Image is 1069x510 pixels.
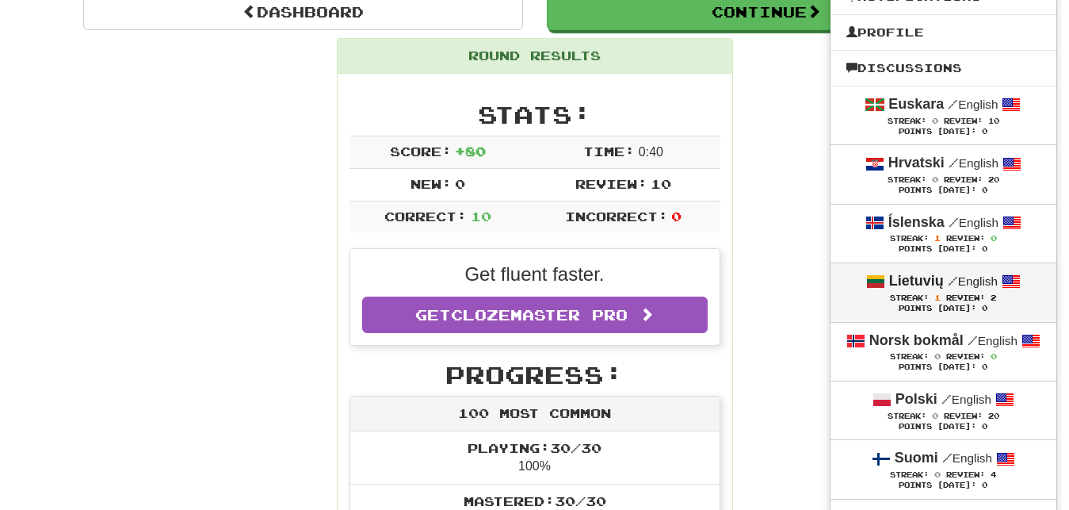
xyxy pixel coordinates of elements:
[830,22,1056,43] a: Profile
[830,263,1056,321] a: Lietuvių /English Streak: 1 Review: 2 Points [DATE]: 0
[830,145,1056,203] a: Hrvatski /English Streak: 0 Review: 20 Points [DATE]: 0
[468,440,601,455] span: Playing: 30 / 30
[948,274,958,288] span: /
[890,234,929,243] span: Streak:
[988,175,999,184] span: 20
[362,261,708,288] p: Get fluent faster.
[895,450,938,466] strong: Suomi
[946,470,985,479] span: Review:
[932,174,938,184] span: 0
[350,431,720,485] li: 100%
[639,145,663,159] span: 0 : 40
[830,205,1056,263] a: Íslenska /English Streak: 1 Review: 0 Points [DATE]: 0
[968,333,978,347] span: /
[988,412,999,420] span: 20
[888,412,926,420] span: Streak:
[991,293,996,302] span: 2
[455,176,465,191] span: 0
[349,102,720,128] h2: Stats:
[410,176,452,191] span: New:
[949,215,959,229] span: /
[890,470,929,479] span: Streak:
[944,412,983,420] span: Review:
[869,332,964,348] strong: Norsk bokmål
[830,86,1056,144] a: Euskara /English Streak: 0 Review: 10 Points [DATE]: 0
[888,155,945,171] strong: Hrvatski
[946,293,985,302] span: Review:
[451,306,628,324] span: Clozemaster Pro
[946,352,985,361] span: Review:
[944,175,983,184] span: Review:
[932,116,938,125] span: 0
[830,382,1056,439] a: Polski /English Streak: 0 Review: 20 Points [DATE]: 0
[846,186,1040,196] div: Points [DATE]: 0
[846,422,1040,432] div: Points [DATE]: 0
[830,440,1056,498] a: Suomi /English Streak: 0 Review: 4 Points [DATE]: 0
[846,127,1040,137] div: Points [DATE]: 0
[583,144,635,159] span: Time:
[338,39,732,74] div: Round Results
[948,97,958,111] span: /
[941,392,952,406] span: /
[651,176,671,191] span: 10
[934,233,941,243] span: 1
[944,117,983,125] span: Review:
[890,293,929,302] span: Streak:
[846,244,1040,255] div: Points [DATE]: 0
[888,175,926,184] span: Streak:
[384,209,467,224] span: Correct:
[934,351,941,361] span: 0
[895,391,937,407] strong: Polski
[830,323,1056,381] a: Norsk bokmål /English Streak: 0 Review: 0 Points [DATE]: 0
[830,58,1056,79] a: Discussions
[932,411,938,420] span: 0
[889,273,944,289] strong: Lietuvių
[948,98,998,111] small: English
[455,144,486,159] span: + 80
[464,493,606,508] span: Mastered: 30 / 30
[565,209,668,224] span: Incorrect:
[949,155,959,170] span: /
[846,481,1040,491] div: Points [DATE]: 0
[390,144,452,159] span: Score:
[846,362,1040,373] div: Points [DATE]: 0
[988,117,999,125] span: 10
[968,334,1017,347] small: English
[471,209,491,224] span: 10
[949,216,998,229] small: English
[942,451,953,465] span: /
[991,351,997,361] span: 0
[349,362,720,388] h2: Progress:
[888,96,944,112] strong: Euskara
[991,233,997,243] span: 0
[362,297,708,333] a: GetClozemaster Pro
[671,209,681,224] span: 0
[934,293,941,302] span: 1
[888,117,926,125] span: Streak:
[575,176,647,191] span: Review:
[946,234,985,243] span: Review:
[949,156,998,170] small: English
[942,451,992,465] small: English
[948,274,998,288] small: English
[888,214,945,230] strong: Íslenska
[941,393,991,406] small: English
[934,470,941,479] span: 0
[890,352,929,361] span: Streak:
[991,470,996,479] span: 4
[350,397,720,431] div: 100 Most Common
[846,304,1040,314] div: Points [DATE]: 0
